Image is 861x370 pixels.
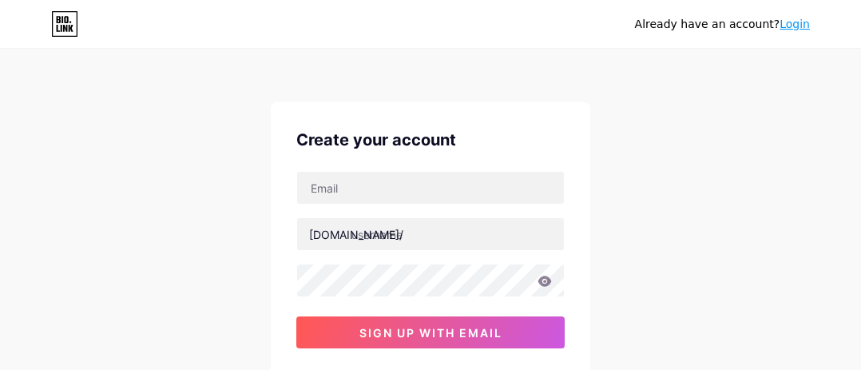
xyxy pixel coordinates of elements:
[780,18,810,30] a: Login
[359,326,502,340] span: sign up with email
[297,172,564,204] input: Email
[297,218,564,250] input: username
[296,316,565,348] button: sign up with email
[309,226,403,243] div: [DOMAIN_NAME]/
[635,16,810,33] div: Already have an account?
[296,128,565,152] div: Create your account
